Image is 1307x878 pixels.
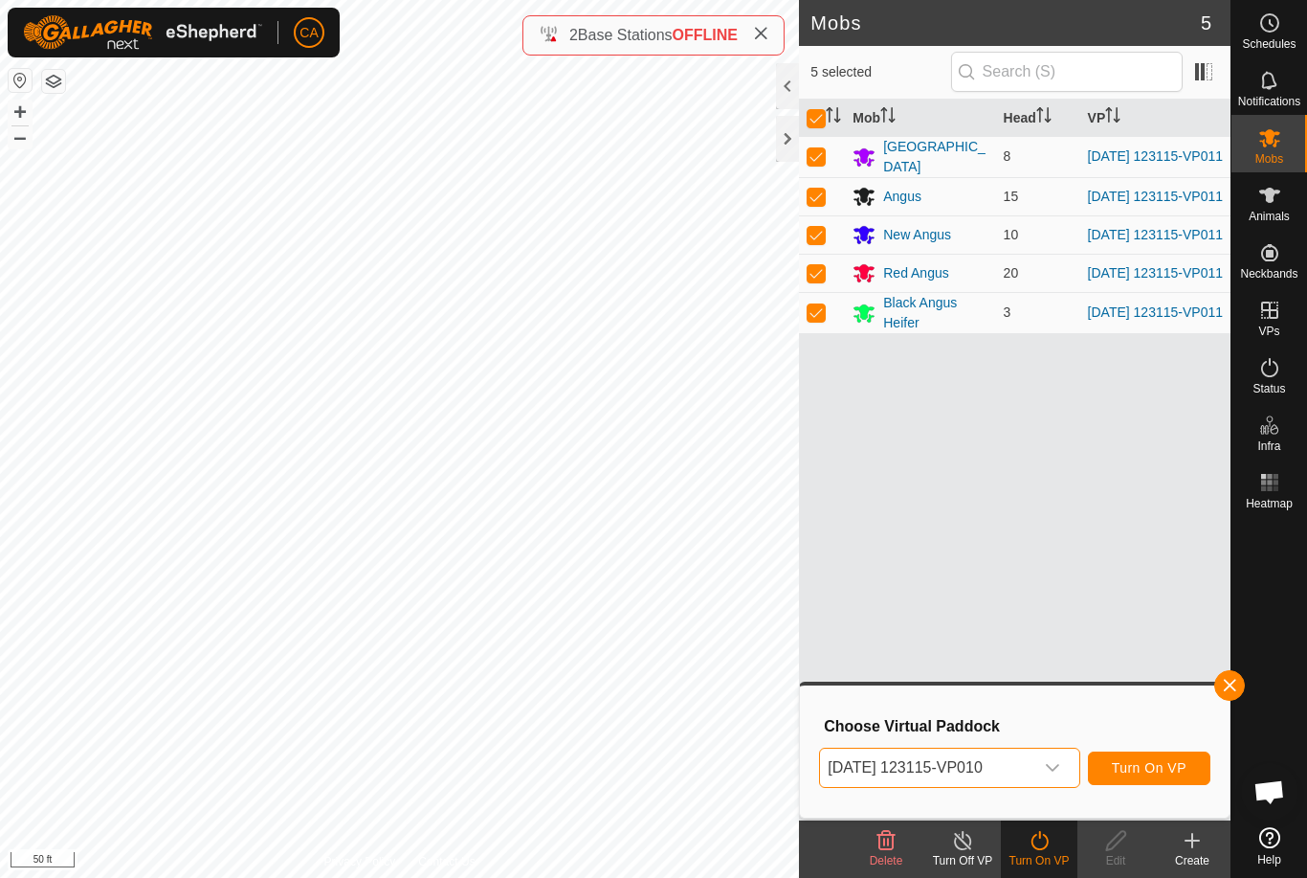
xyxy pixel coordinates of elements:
[578,27,673,43] span: Base Stations
[1088,304,1223,320] a: [DATE] 123115-VP011
[1105,110,1120,125] p-sorticon: Activate to sort
[1249,211,1290,222] span: Animals
[826,110,841,125] p-sorticon: Activate to sort
[1004,265,1019,281] span: 20
[883,137,987,177] div: [GEOGRAPHIC_DATA]
[418,853,475,870] a: Contact Us
[1004,148,1011,164] span: 8
[1033,749,1072,787] div: dropdown trigger
[951,52,1183,92] input: Search (S)
[870,854,903,867] span: Delete
[1088,752,1210,785] button: Turn On VP
[1080,100,1230,137] th: VP
[883,293,987,333] div: Black Angus Heifer
[1257,440,1280,452] span: Infra
[880,110,896,125] p-sorticon: Activate to sort
[1088,148,1223,164] a: [DATE] 123115-VP011
[42,70,65,93] button: Map Layers
[324,853,396,870] a: Privacy Policy
[1088,265,1223,281] a: [DATE] 123115-VP011
[9,69,32,92] button: Reset Map
[1252,383,1285,394] span: Status
[1238,96,1300,107] span: Notifications
[23,15,262,50] img: Gallagher Logo
[1246,498,1293,509] span: Heatmap
[883,187,921,207] div: Angus
[810,62,950,82] span: 5 selected
[924,852,1001,869] div: Turn Off VP
[1077,852,1154,869] div: Edit
[1004,304,1011,320] span: 3
[1258,326,1279,337] span: VPs
[1201,9,1211,37] span: 5
[1112,760,1186,776] span: Turn On VP
[1257,854,1281,866] span: Help
[1231,820,1307,873] a: Help
[996,100,1080,137] th: Head
[883,225,951,245] div: New Angus
[1088,189,1223,204] a: [DATE] 123115-VP011
[810,11,1201,34] h2: Mobs
[1088,227,1223,242] a: [DATE] 123115-VP011
[1242,38,1296,50] span: Schedules
[820,749,1032,787] span: 2025-09-09 123115-VP010
[1004,227,1019,242] span: 10
[1255,153,1283,165] span: Mobs
[673,27,738,43] span: OFFLINE
[883,263,949,283] div: Red Angus
[299,23,318,43] span: CA
[9,125,32,148] button: –
[9,101,32,124] button: +
[1241,763,1298,821] div: Open chat
[569,27,578,43] span: 2
[845,100,995,137] th: Mob
[1036,110,1052,125] p-sorticon: Activate to sort
[1154,852,1230,869] div: Create
[1001,852,1077,869] div: Turn On VP
[1004,189,1019,204] span: 15
[824,717,1210,735] h3: Choose Virtual Paddock
[1240,268,1297,280] span: Neckbands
